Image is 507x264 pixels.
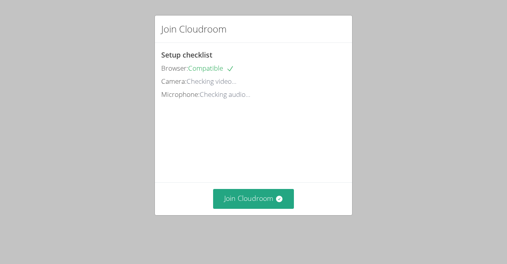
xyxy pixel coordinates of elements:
[187,77,236,86] span: Checking video...
[161,64,188,73] span: Browser:
[161,50,212,60] span: Setup checklist
[213,189,294,208] button: Join Cloudroom
[161,77,187,86] span: Camera:
[200,90,250,99] span: Checking audio...
[161,22,227,36] h2: Join Cloudroom
[188,64,234,73] span: Compatible
[161,90,200,99] span: Microphone:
